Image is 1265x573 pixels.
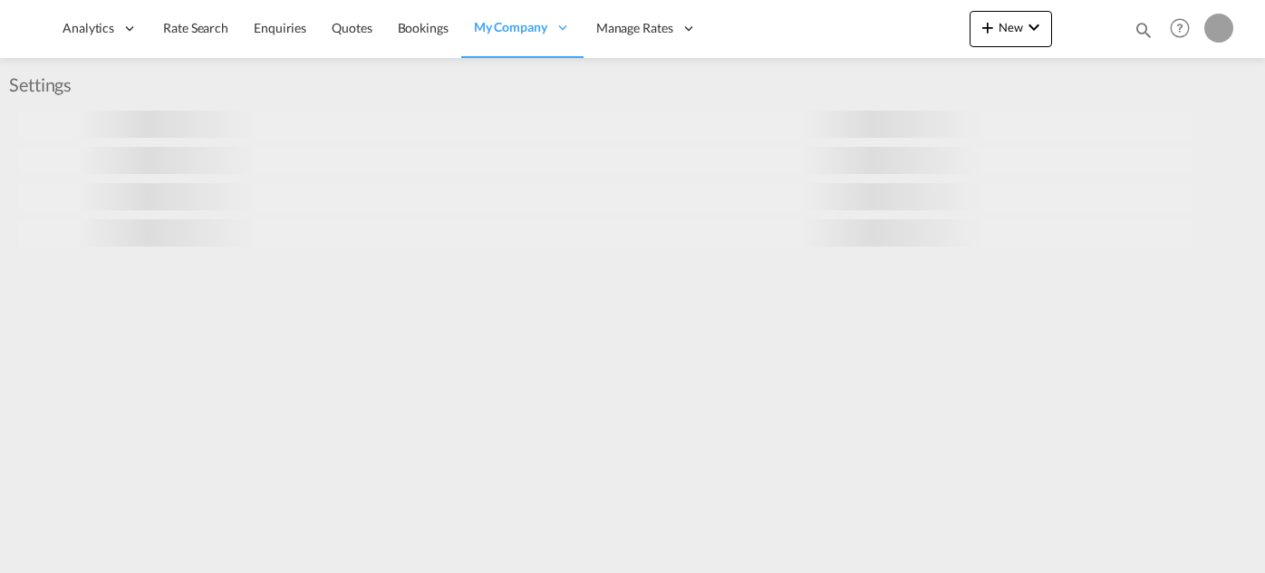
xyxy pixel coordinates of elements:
span: My Company [474,18,547,36]
md-icon: icon-plus 400-fg [977,16,999,38]
button: icon-plus 400-fgNewicon-chevron-down [970,11,1052,47]
md-icon: icon-magnify [1134,20,1154,40]
span: New [977,20,1045,34]
span: Quotes [332,20,372,35]
span: Enquiries [254,20,306,35]
div: Settings [9,72,81,97]
span: Analytics [63,19,114,37]
span: Bookings [398,20,449,35]
md-icon: icon-chevron-down [1023,16,1045,38]
div: icon-magnify [1134,20,1154,47]
span: Help [1164,13,1195,44]
div: Help [1164,13,1204,45]
span: Rate Search [163,20,228,35]
span: Manage Rates [596,19,673,37]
